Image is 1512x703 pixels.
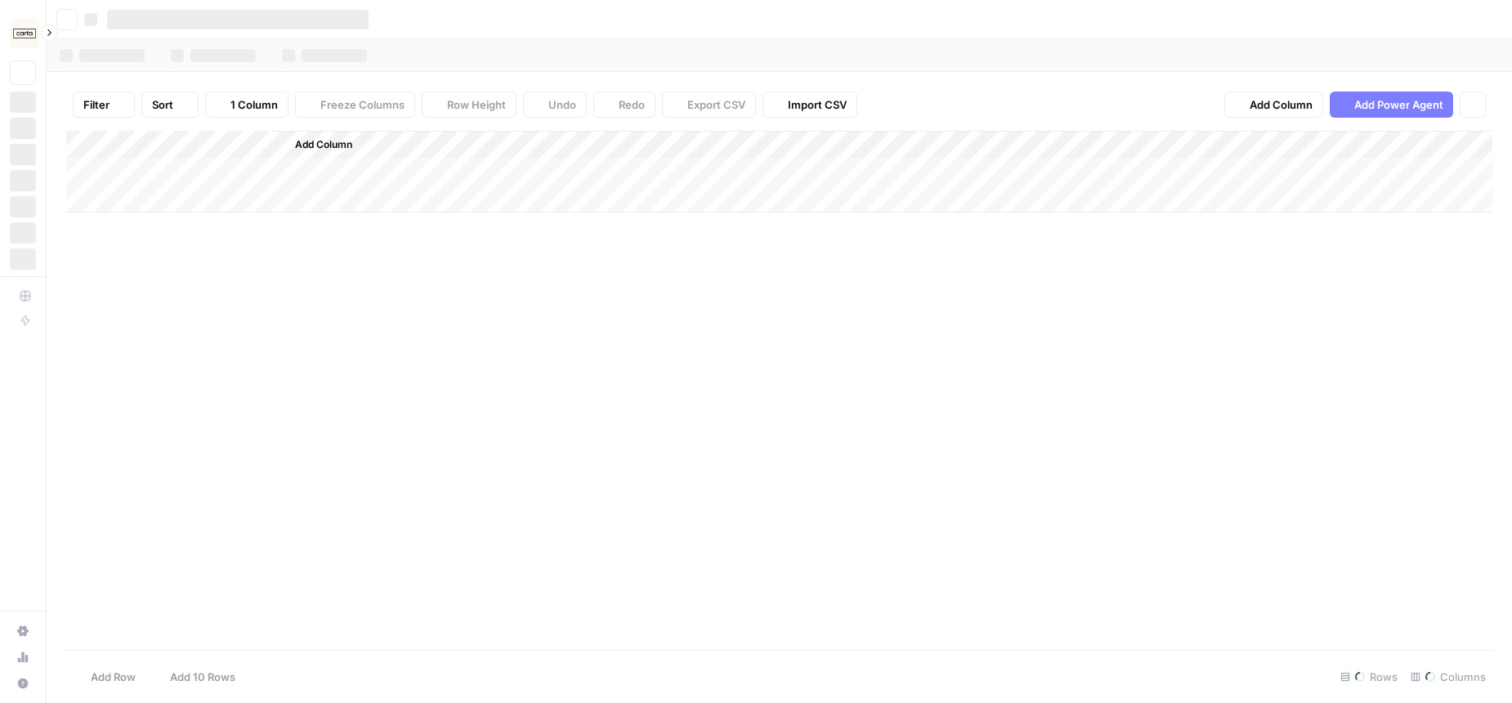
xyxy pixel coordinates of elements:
button: Row Height [422,92,517,118]
div: Columns [1404,664,1492,690]
button: Add Column [274,134,359,155]
a: Settings [10,618,36,644]
button: Help + Support [10,670,36,696]
span: Redo [619,96,645,113]
span: Add Power Agent [1354,96,1443,113]
button: Add 10 Rows [145,664,245,690]
span: Add Row [91,669,136,685]
span: Sort [152,96,173,113]
button: Undo [523,92,587,118]
span: 1 Column [230,96,278,113]
button: Import CSV [763,92,857,118]
button: Freeze Columns [295,92,415,118]
a: Usage [10,644,36,670]
span: Freeze Columns [320,96,405,113]
button: 1 Column [205,92,289,118]
span: Import CSV [788,96,847,113]
button: Workspace: Carta [10,13,36,54]
button: Redo [593,92,655,118]
button: Add Row [66,664,145,690]
span: Add Column [295,137,352,152]
span: Filter [83,96,110,113]
span: Add 10 Rows [170,669,235,685]
button: Add Column [1224,92,1323,118]
button: Sort [141,92,199,118]
button: Add Power Agent [1330,92,1453,118]
span: Export CSV [687,96,745,113]
button: Filter [73,92,135,118]
span: Add Column [1250,96,1313,113]
span: Row Height [447,96,506,113]
img: Carta Logo [10,19,39,48]
button: Export CSV [662,92,756,118]
div: Rows [1334,664,1404,690]
span: Undo [548,96,576,113]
